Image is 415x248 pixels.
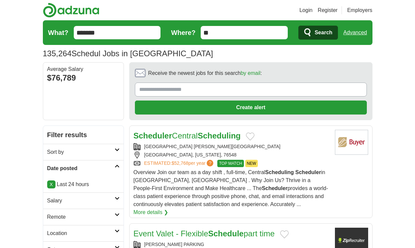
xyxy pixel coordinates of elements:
[245,160,258,167] span: NEW
[47,213,115,221] h2: Remote
[134,229,275,238] a: Event Valet - FlexibleSchedulepart time
[148,69,262,77] span: Receive the newest jobs for this search :
[343,26,367,39] a: Advanced
[43,126,124,144] h2: Filter results
[47,164,115,172] h2: Date posted
[171,160,188,166] span: $52,768
[47,148,115,156] h2: Sort by
[47,72,120,84] div: $76,789
[135,101,367,115] button: Create alert
[134,131,172,140] strong: Scheduler
[134,143,330,150] div: [GEOGRAPHIC_DATA] [PERSON_NAME][GEOGRAPHIC_DATA]
[295,169,321,175] strong: Scheduler
[47,67,120,72] div: Average Salary
[43,192,124,209] a: Salary
[47,229,115,237] h2: Location
[48,28,68,38] label: What?
[134,169,328,207] span: Overview Join our team as a day shift , full-time, Central in [GEOGRAPHIC_DATA], [GEOGRAPHIC_DATA...
[262,185,287,191] strong: Scheduler
[43,225,124,241] a: Location
[144,160,215,167] a: ESTIMATED:$52,768per year?
[47,180,120,188] p: Last 24 hours
[43,49,213,58] h1: Schedul Jobs in [GEOGRAPHIC_DATA]
[47,180,55,188] a: X
[134,208,168,216] a: More details ❯
[134,151,330,158] div: [GEOGRAPHIC_DATA], [US_STATE], 76548
[207,160,213,166] span: ?
[43,3,99,18] img: Adzuna logo
[347,6,372,14] a: Employers
[134,241,330,248] div: [PERSON_NAME] PARKING
[43,160,124,176] a: Date posted
[241,70,260,76] a: by email
[315,26,332,39] span: Search
[47,197,115,205] h2: Salary
[318,6,338,14] a: Register
[43,48,72,60] span: 135,264
[335,130,368,155] img: Company logo
[280,230,289,238] button: Add to favorite jobs
[208,229,244,238] strong: Schedule
[171,28,195,38] label: Where?
[198,131,241,140] strong: Scheduling
[43,209,124,225] a: Remote
[217,160,244,167] span: TOP MATCH
[265,169,294,175] strong: Scheduling
[298,26,338,40] button: Search
[299,6,312,14] a: Login
[134,131,241,140] a: SchedulerCentralScheduling
[43,144,124,160] a: Sort by
[246,132,255,140] button: Add to favorite jobs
